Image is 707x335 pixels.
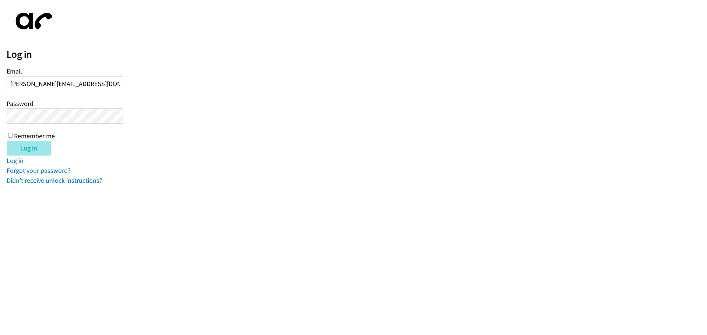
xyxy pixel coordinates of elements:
h2: Log in [7,48,707,61]
a: Log in [7,156,24,165]
img: aphone-8a226864a2ddd6a5e75d1ebefc011f4aa8f32683c2d82f3fb0802fe031f96514.svg [7,7,58,36]
label: Email [7,67,22,75]
a: Didn't receive unlock instructions? [7,176,102,185]
input: Log in [7,141,51,156]
label: Remember me [14,132,55,140]
label: Password [7,99,34,108]
a: Forgot your password? [7,166,71,175]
